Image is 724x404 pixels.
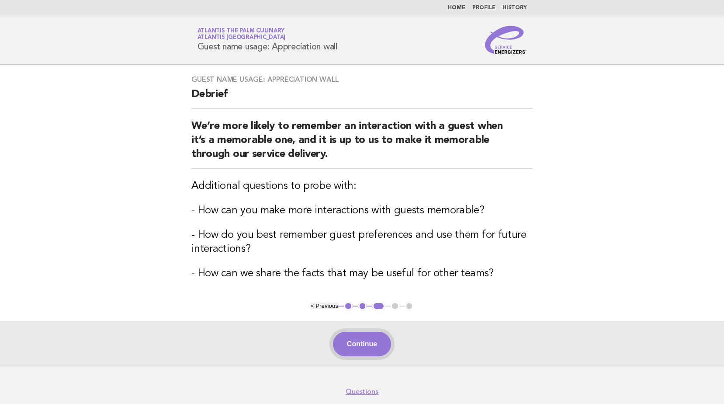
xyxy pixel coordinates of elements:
button: Continue [333,332,391,356]
button: 3 [372,302,385,310]
h3: Guest name usage: Appreciation wall [191,75,533,84]
h2: Debrief [191,87,533,109]
h1: Guest name usage: Appreciation wall [197,28,337,51]
h3: - How do you best remember guest preferences and use them for future interactions? [191,228,533,256]
a: Atlantis The Palm CulinaryAtlantis [GEOGRAPHIC_DATA] [197,28,286,40]
a: Questions [346,387,378,396]
h2: We’re more likely to remember an interaction with a guest when it’s a memorable one, and it is up... [191,119,533,169]
span: Atlantis [GEOGRAPHIC_DATA] [197,35,286,41]
h3: Additional questions to probe with: [191,179,533,193]
button: 1 [344,302,353,310]
button: < Previous [311,303,338,309]
h3: - How can you make more interactions with guests memorable? [191,204,533,218]
a: Profile [472,5,495,10]
h3: - How can we share the facts that may be useful for other teams? [191,267,533,281]
a: History [502,5,527,10]
img: Service Energizers [485,26,527,54]
button: 2 [358,302,367,310]
a: Home [448,5,465,10]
